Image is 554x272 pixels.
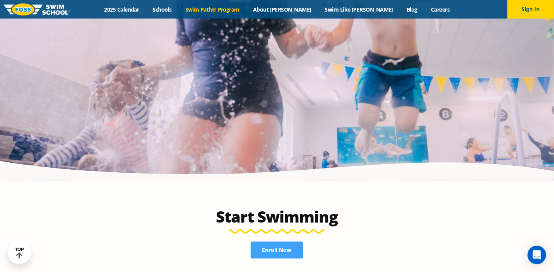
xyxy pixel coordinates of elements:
img: FOSS Swim School Logo [4,3,70,15]
h2: Start Swimming [94,207,460,226]
a: Blog [400,6,424,13]
a: Careers [424,6,457,13]
a: Swim Path® Program [178,6,246,13]
a: Swim Like [PERSON_NAME] [318,6,400,13]
div: TOP [15,247,24,259]
a: Enroll Now [251,241,303,258]
span: Enroll Now [262,247,292,253]
a: About [PERSON_NAME] [246,6,318,13]
a: 2025 Calendar [97,6,146,13]
div: Open Intercom Messenger [528,246,546,264]
a: Schools [146,6,178,13]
